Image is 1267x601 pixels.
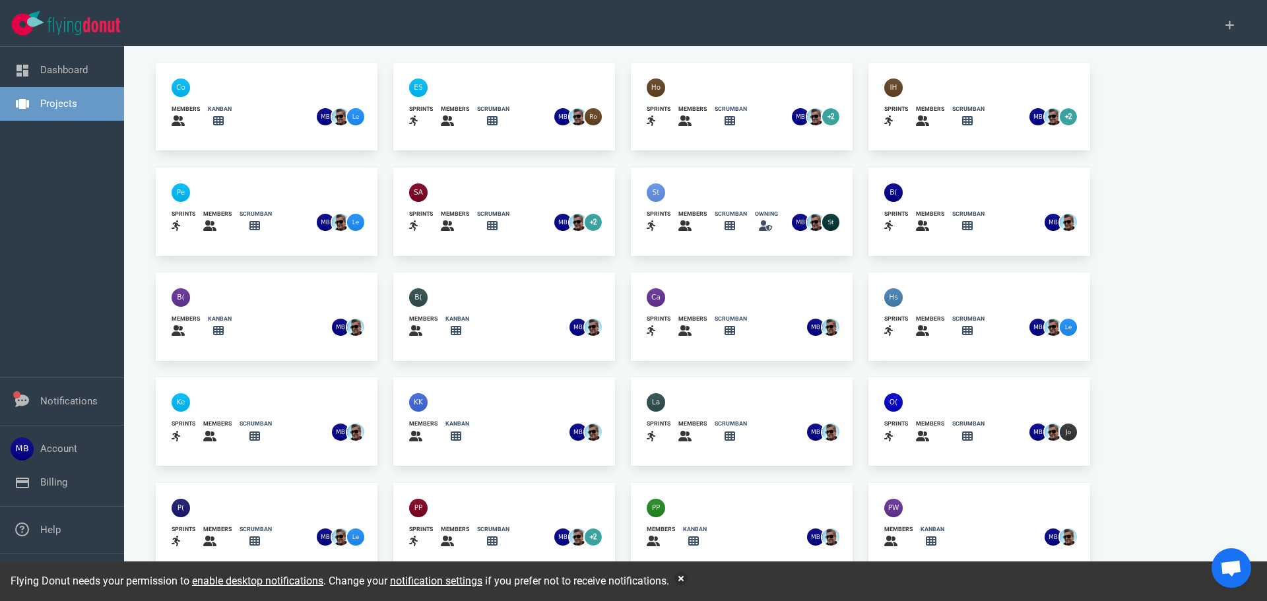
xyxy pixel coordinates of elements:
img: 26 [347,319,364,336]
a: sprints [647,105,670,129]
div: sprints [884,210,908,218]
text: +2 [1065,113,1072,120]
img: 40 [172,499,190,517]
div: scrumban [240,210,272,218]
img: 26 [822,319,839,336]
img: 26 [569,319,587,336]
a: members [441,525,469,550]
div: scrumban [477,105,509,113]
div: kanban [921,525,944,534]
img: 26 [554,214,571,231]
img: 26 [585,319,602,336]
img: 40 [884,288,903,307]
div: members [884,525,913,534]
img: 40 [647,183,665,202]
img: 26 [792,214,809,231]
img: 40 [409,183,428,202]
text: +2 [590,218,597,225]
div: scrumban [952,315,985,323]
img: 26 [1045,319,1062,336]
img: 40 [647,79,665,97]
a: members [678,105,707,129]
a: members [409,315,438,339]
div: sprints [172,420,195,428]
div: members [678,315,707,323]
div: sprints [884,315,908,323]
div: kanban [683,525,707,534]
img: 26 [1029,108,1047,125]
div: sprints [172,525,195,534]
a: sprints [409,105,433,129]
img: 26 [822,424,839,441]
div: members [441,525,469,534]
img: 40 [409,79,428,97]
a: members [884,525,913,550]
div: sprints [884,105,908,113]
div: members [409,315,438,323]
a: members [678,420,707,444]
img: 40 [409,393,428,412]
div: sprints [884,420,908,428]
a: members [916,420,944,444]
div: members [203,420,232,428]
img: 26 [317,528,334,546]
img: 40 [884,393,903,412]
img: 40 [409,499,428,517]
a: sprints [647,210,670,234]
img: 40 [647,499,665,517]
img: 40 [884,79,903,97]
a: members [172,315,200,339]
img: 26 [1060,528,1077,546]
div: sprints [647,420,670,428]
div: members [678,420,707,428]
a: members [203,525,232,550]
a: sprints [172,210,195,234]
div: kanban [445,420,469,428]
img: 26 [807,108,824,125]
img: 26 [347,214,364,231]
img: 26 [1045,424,1062,441]
img: 26 [332,424,349,441]
img: 26 [332,108,349,125]
div: sprints [647,210,670,218]
a: members [203,210,232,234]
img: 26 [569,424,587,441]
img: 40 [647,288,665,307]
a: sprints [884,210,908,234]
a: members [916,315,944,339]
a: sprints [884,315,908,339]
a: sprints [409,210,433,234]
div: kanban [208,105,232,113]
img: 26 [317,214,334,231]
div: Open de chat [1212,548,1251,588]
div: scrumban [952,210,985,218]
a: members [441,105,469,129]
div: sprints [409,210,433,218]
div: sprints [647,315,670,323]
img: 26 [317,108,334,125]
img: 26 [792,108,809,125]
img: 40 [409,288,428,307]
div: scrumban [952,105,985,113]
text: +2 [828,113,834,120]
img: 26 [569,528,587,546]
img: 26 [554,528,571,546]
div: members [678,210,707,218]
a: members [441,210,469,234]
img: Flying Donut text logo [48,17,120,35]
text: +2 [590,533,597,540]
img: 26 [569,214,587,231]
img: 26 [569,108,587,125]
div: scrumban [477,525,509,534]
img: 26 [585,424,602,441]
img: 26 [332,528,349,546]
img: 26 [1029,319,1047,336]
a: members [678,210,707,234]
div: members [409,420,438,428]
img: 40 [884,183,903,202]
div: scrumban [477,210,509,218]
div: members [172,315,200,323]
a: sprints [172,525,195,550]
div: members [916,105,944,113]
img: 40 [172,288,190,307]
